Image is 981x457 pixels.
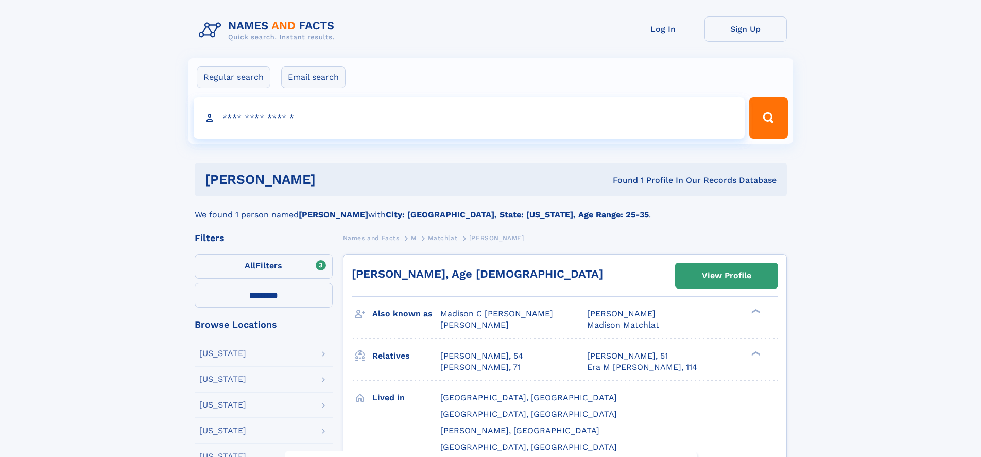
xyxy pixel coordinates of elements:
[440,442,617,452] span: [GEOGRAPHIC_DATA], [GEOGRAPHIC_DATA]
[428,231,457,244] a: Matchlat
[440,309,553,318] span: Madison C [PERSON_NAME]
[194,97,745,139] input: search input
[587,362,697,373] a: Era M [PERSON_NAME], 114
[197,66,270,88] label: Regular search
[587,320,659,330] span: Madison Matchlat
[352,267,603,280] a: [PERSON_NAME], Age [DEMOGRAPHIC_DATA]
[245,261,255,270] span: All
[676,263,778,288] a: View Profile
[195,233,333,243] div: Filters
[440,393,617,402] span: [GEOGRAPHIC_DATA], [GEOGRAPHIC_DATA]
[411,234,417,242] span: M
[587,350,668,362] a: [PERSON_NAME], 51
[440,426,599,435] span: [PERSON_NAME], [GEOGRAPHIC_DATA]
[440,409,617,419] span: [GEOGRAPHIC_DATA], [GEOGRAPHIC_DATA]
[749,97,787,139] button: Search Button
[386,210,649,219] b: City: [GEOGRAPHIC_DATA], State: [US_STATE], Age Range: 25-35
[199,349,246,358] div: [US_STATE]
[704,16,787,42] a: Sign Up
[469,234,524,242] span: [PERSON_NAME]
[205,173,464,186] h1: [PERSON_NAME]
[199,427,246,435] div: [US_STATE]
[587,309,656,318] span: [PERSON_NAME]
[411,231,417,244] a: M
[199,401,246,409] div: [US_STATE]
[622,16,704,42] a: Log In
[749,308,761,315] div: ❯
[343,231,400,244] a: Names and Facts
[372,305,440,323] h3: Also known as
[372,347,440,365] h3: Relatives
[464,175,777,186] div: Found 1 Profile In Our Records Database
[299,210,368,219] b: [PERSON_NAME]
[195,320,333,329] div: Browse Locations
[281,66,346,88] label: Email search
[428,234,457,242] span: Matchlat
[195,16,343,44] img: Logo Names and Facts
[702,264,751,287] div: View Profile
[440,320,509,330] span: [PERSON_NAME]
[199,375,246,383] div: [US_STATE]
[372,389,440,407] h3: Lived in
[749,350,761,357] div: ❯
[195,196,787,221] div: We found 1 person named with .
[195,254,333,279] label: Filters
[440,350,523,362] a: [PERSON_NAME], 54
[440,362,521,373] a: [PERSON_NAME], 71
